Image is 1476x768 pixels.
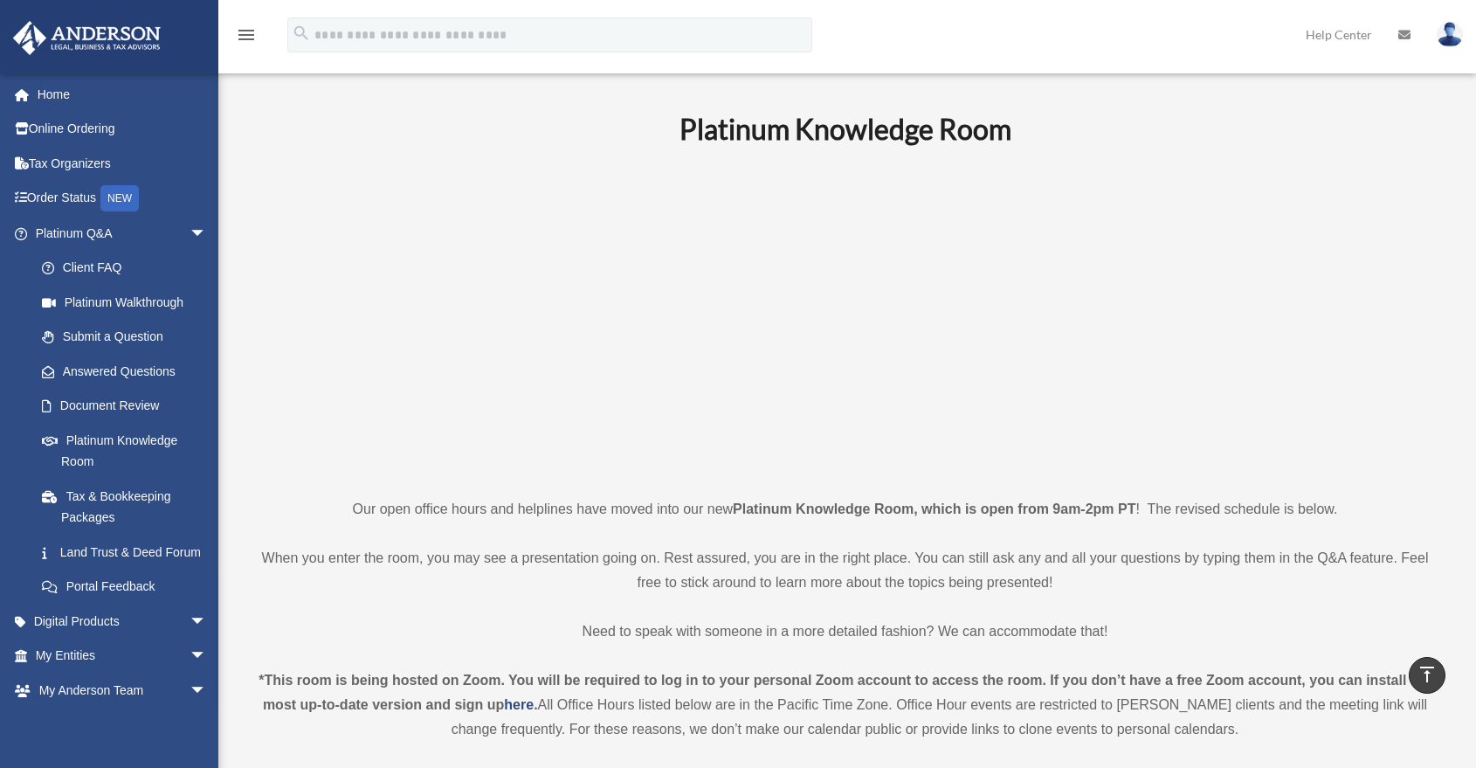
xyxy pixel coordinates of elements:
[190,708,224,744] span: arrow_drop_down
[190,604,224,640] span: arrow_drop_down
[679,112,1011,146] b: Platinum Knowledge Room
[24,285,233,320] a: Platinum Walkthrough
[249,546,1441,595] p: When you enter the room, you may see a presentation going on. Rest assured, you are in the right ...
[24,570,233,605] a: Portal Feedback
[8,21,166,55] img: Anderson Advisors Platinum Portal
[24,320,233,355] a: Submit a Question
[12,639,233,674] a: My Entitiesarrow_drop_down
[733,502,1135,516] strong: Platinum Knowledge Room, which is open from 9am-2pm PT
[12,708,233,743] a: My Documentsarrow_drop_down
[24,389,233,424] a: Document Review
[24,423,224,479] a: Platinum Knowledge Room
[24,535,233,570] a: Land Trust & Deed Forum
[1409,657,1445,694] a: vertical_align_top
[249,668,1441,742] div: All Office Hours listed below are in the Pacific Time Zone. Office Hour events are restricted to ...
[12,112,233,147] a: Online Ordering
[236,24,257,45] i: menu
[249,619,1441,644] p: Need to speak with someone in a more detailed fashion? We can accommodate that!
[190,216,224,252] span: arrow_drop_down
[12,673,233,708] a: My Anderson Teamarrow_drop_down
[249,497,1441,522] p: Our open office hours and helplines have moved into our new ! The revised schedule is below.
[12,77,233,112] a: Home
[12,181,233,217] a: Order StatusNEW
[100,185,139,211] div: NEW
[24,354,233,389] a: Answered Questions
[190,639,224,675] span: arrow_drop_down
[12,604,233,639] a: Digital Productsarrow_drop_down
[534,697,537,712] strong: .
[24,479,233,535] a: Tax & Bookkeeping Packages
[1417,664,1438,685] i: vertical_align_top
[12,146,233,181] a: Tax Organizers
[292,24,311,43] i: search
[504,697,534,712] a: here
[190,673,224,709] span: arrow_drop_down
[12,216,233,251] a: Platinum Q&Aarrow_drop_down
[24,251,233,286] a: Client FAQ
[583,170,1107,465] iframe: 231110_Toby_KnowledgeRoom
[1437,22,1463,47] img: User Pic
[259,673,1431,712] strong: *This room is being hosted on Zoom. You will be required to log in to your personal Zoom account ...
[236,31,257,45] a: menu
